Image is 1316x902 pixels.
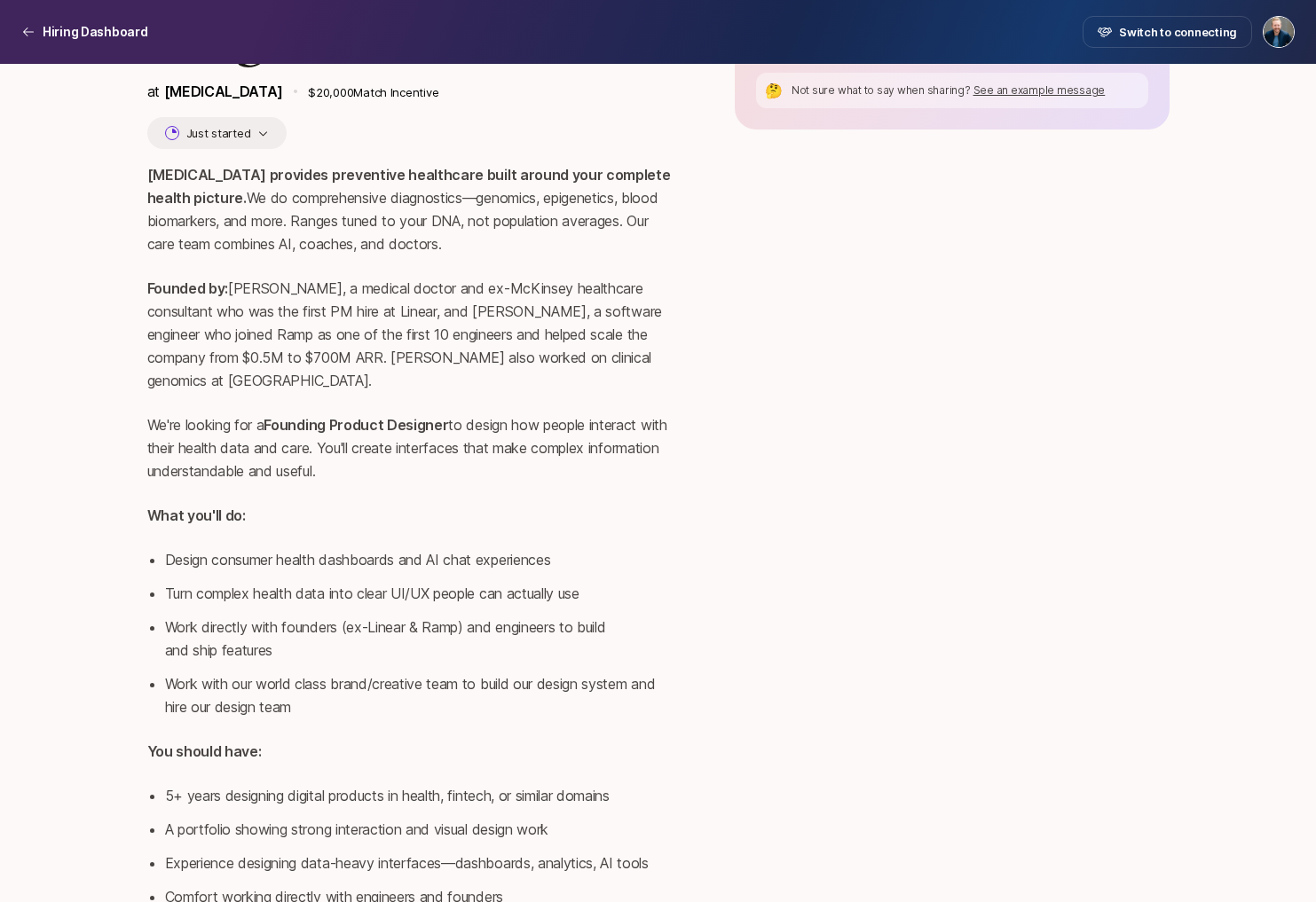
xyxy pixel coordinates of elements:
button: Just started [147,117,288,149]
strong: [MEDICAL_DATA] provides preventive healthcare built around your complete health picture. [147,166,674,207]
button: Sagan Schultz [1263,16,1295,48]
li: 5+ years designing digital products in health, fintech, or similar domains [165,784,678,807]
span: See an example message [973,83,1106,97]
li: Experience designing data-heavy interfaces—dashboards, analytics, AI tools [165,851,678,875]
li: A portfolio showing strong interaction and visual design work [165,818,678,841]
p: $20,000 Match Incentive [308,83,678,101]
span: Switch to connecting [1119,23,1237,41]
p: at [147,80,284,103]
p: Not sure what to say when sharing? [792,82,1141,98]
p: We do comprehensive diagnostics—genomics, epigenetics, blood biomarkers, and more. Ranges tuned t... [147,163,678,255]
li: Design consumer health dashboards and AI chat experiences [165,548,678,571]
strong: Founding Product Designer [264,416,448,434]
strong: What you'll do: [147,506,246,524]
li: Work directly with founders (ex-Linear & Ramp) and engineers to build and ship features [165,616,678,662]
img: Sagan Schultz [1264,17,1294,47]
span: [MEDICAL_DATA] [164,82,284,100]
li: Work with our world class brand/creative team to build our design system and hire our design team [165,672,678,718]
div: 🤔 [763,80,784,101]
button: Switch to connecting [1083,16,1252,48]
strong: You should have: [147,742,262,760]
p: [PERSON_NAME], a medical doctor and ex-McKinsey healthcare consultant who was the first PM hire a... [147,277,678,392]
li: Turn complex health data into clear UI/UX people can actually use [165,582,678,605]
p: We're looking for a to design how people interact with their health data and care. You'll create ... [147,413,678,482]
strong: Founded by: [147,279,228,297]
p: Hiring Dashboard [43,21,148,43]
